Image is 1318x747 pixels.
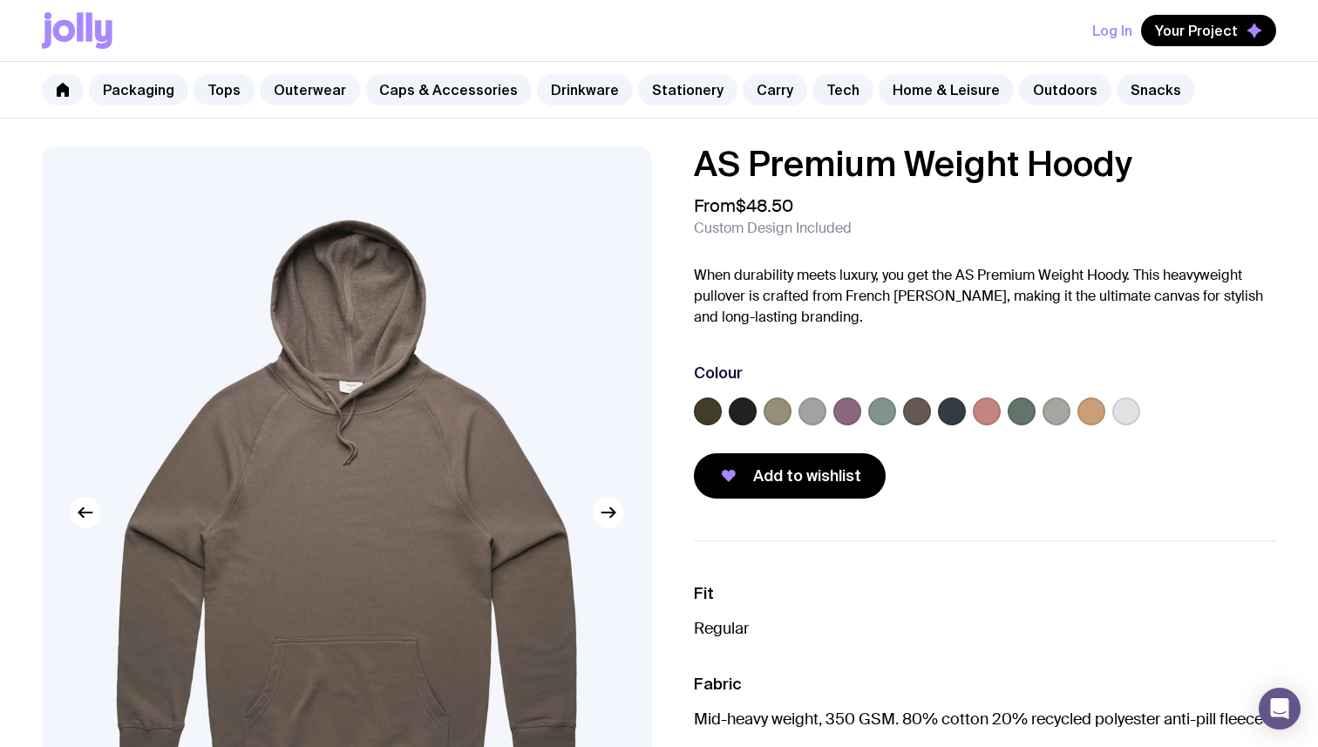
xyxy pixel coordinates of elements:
[743,74,807,105] a: Carry
[736,194,793,217] span: $48.50
[694,583,1276,604] h3: Fit
[1117,74,1195,105] a: Snacks
[1019,74,1111,105] a: Outdoors
[1092,15,1132,46] button: Log In
[694,195,793,216] span: From
[638,74,737,105] a: Stationery
[694,265,1276,328] p: When durability meets luxury, you get the AS Premium Weight Hoody. This heavyweight pullover is c...
[537,74,633,105] a: Drinkware
[694,146,1276,181] h1: AS Premium Weight Hoody
[694,674,1276,695] h3: Fabric
[812,74,873,105] a: Tech
[260,74,360,105] a: Outerwear
[694,363,743,384] h3: Colour
[694,618,1276,639] p: Regular
[1259,688,1301,730] div: Open Intercom Messenger
[365,74,532,105] a: Caps & Accessories
[694,220,852,237] span: Custom Design Included
[694,453,886,499] button: Add to wishlist
[1141,15,1276,46] button: Your Project
[194,74,255,105] a: Tops
[89,74,188,105] a: Packaging
[1155,22,1238,39] span: Your Project
[879,74,1014,105] a: Home & Leisure
[753,465,861,486] span: Add to wishlist
[694,709,1276,730] p: Mid-heavy weight, 350 GSM. 80% cotton 20% recycled polyester anti-pill fleece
